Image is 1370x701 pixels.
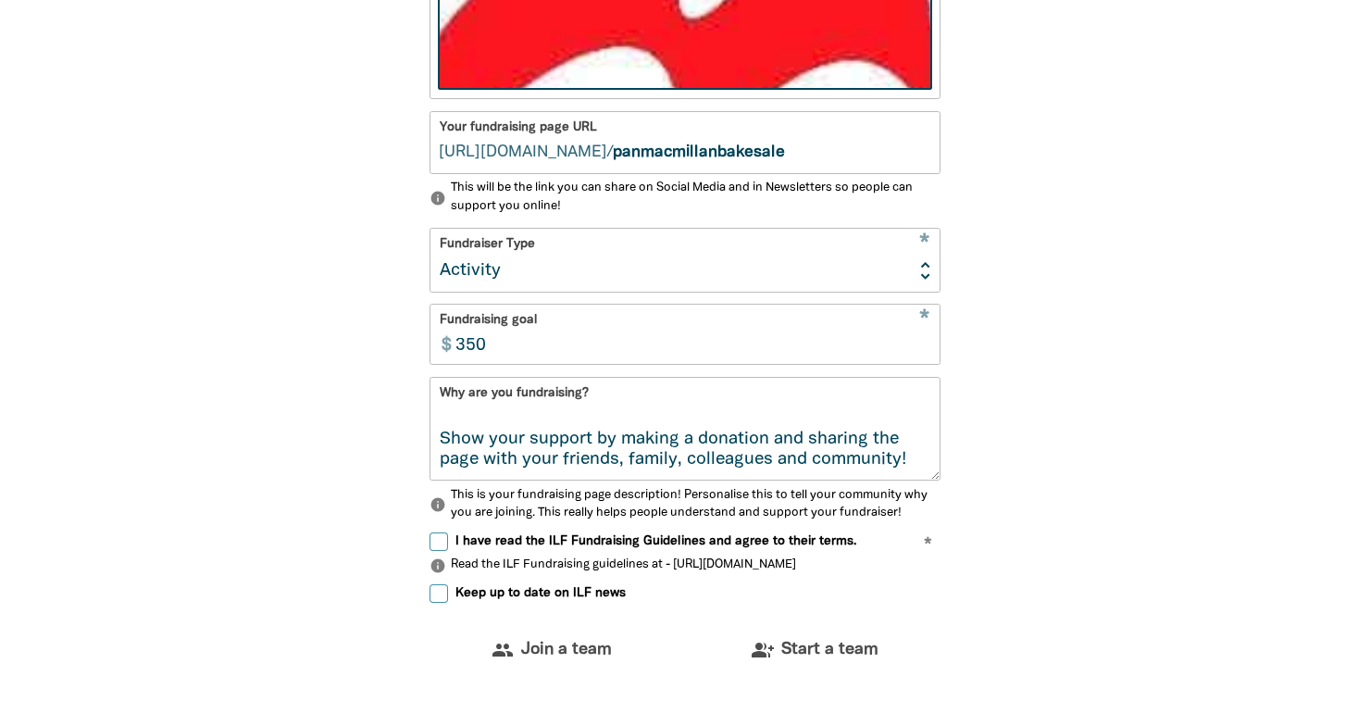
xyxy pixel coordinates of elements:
[430,180,940,216] p: This will be the link you can share on Social Media and in Newsletters so people can support you ...
[924,537,932,553] i: Required
[430,584,448,603] input: Keep up to date on ILF news
[439,142,607,164] span: [DOMAIN_NAME][URL]
[430,496,446,513] i: info
[430,557,940,575] p: Read the ILF Fundraising guidelines at - [URL][DOMAIN_NAME]
[430,112,940,173] div: fundraising.ilf.org.au/panmacmillanbakesale
[781,642,878,658] span: Start a team
[690,625,941,676] button: group_addStart a team
[521,642,612,658] span: Join a team
[430,625,675,676] button: groupJoin a team
[430,557,446,574] i: info
[445,306,940,364] input: eg. 350
[455,532,856,550] span: I have read the ILF Fundraising Guidelines and agree to their terms.
[430,410,940,480] textarea: We are raising funds to support the Indigenous Literacy Foundation (ILF) to provide books and lea...
[430,112,613,173] span: /
[430,190,446,207] i: info
[430,532,448,551] input: I have read the ILF Fundraising Guidelines and agree to their terms.
[430,305,452,364] span: $
[455,584,626,602] span: Keep up to date on ILF news
[430,487,940,523] p: This is your fundraising page description! Personalise this to tell your community why you are jo...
